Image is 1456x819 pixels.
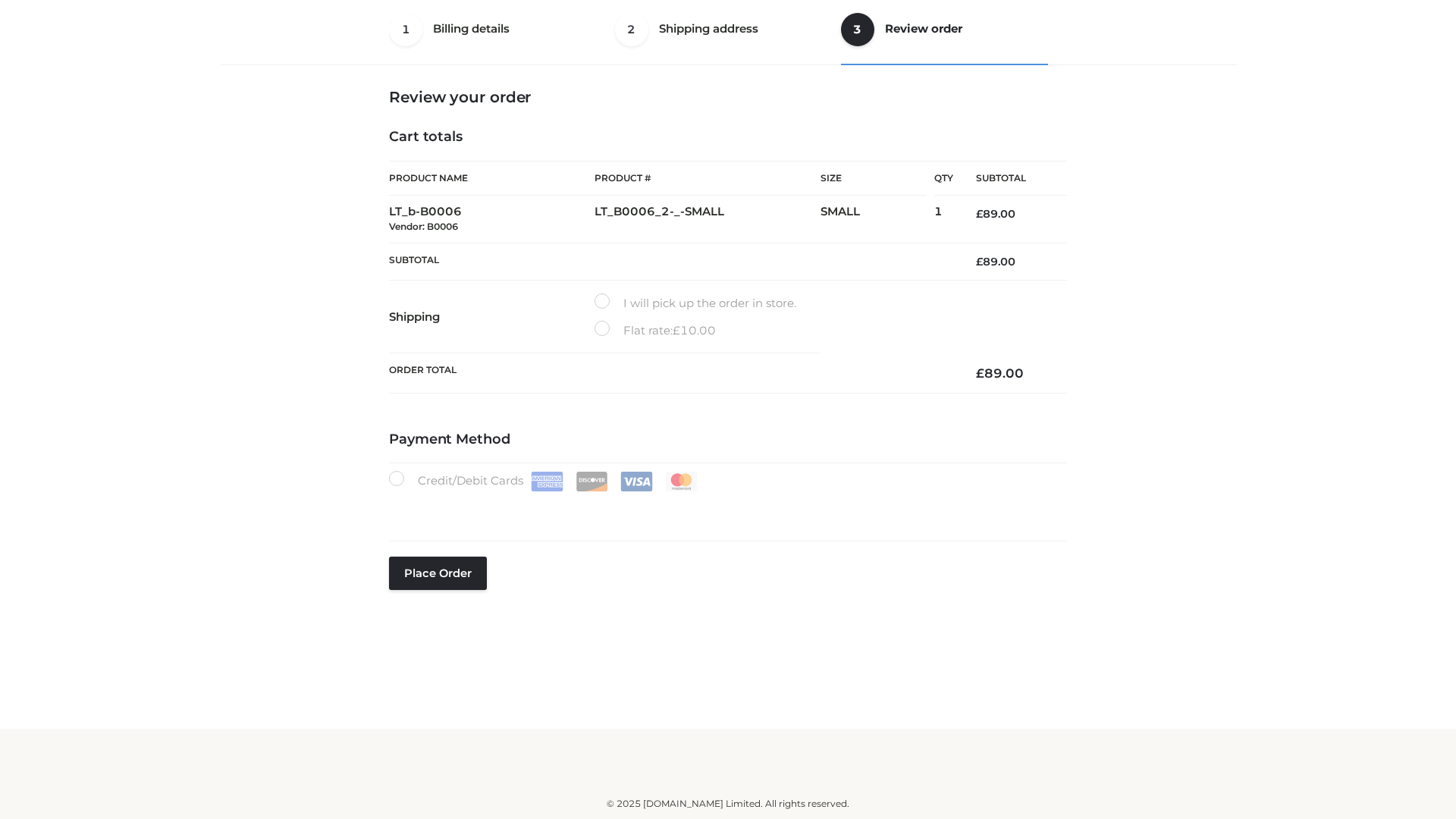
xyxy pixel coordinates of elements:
[389,431,1067,448] h4: Payment Method
[595,196,821,243] td: LT_B0006_2-_-SMALL
[389,353,953,394] th: Order Total
[389,221,458,232] small: Vendor: B0006
[389,88,1067,106] h3: Review your order
[976,366,984,381] span: £
[576,472,608,491] img: Discover
[389,281,595,353] th: Shipping
[976,255,983,268] span: £
[821,196,934,243] td: SMALL
[953,162,1067,196] th: Subtotal
[934,196,953,243] td: 1
[389,471,699,491] label: Credit/Debit Cards
[531,472,563,491] img: Amex
[389,129,1067,146] h4: Cart totals
[595,321,716,340] label: Flat rate:
[976,207,983,221] span: £
[389,557,487,590] button: Place order
[595,293,796,313] label: I will pick up the order in store.
[665,472,698,491] img: Mastercard
[673,323,680,337] span: £
[389,196,595,243] td: LT_b-B0006
[225,796,1231,811] div: © 2025 [DOMAIN_NAME] Limited. All rights reserved.
[389,243,953,280] th: Subtotal
[976,255,1015,268] bdi: 89.00
[620,472,653,491] img: Visa
[673,323,716,337] bdi: 10.00
[821,162,927,196] th: Size
[934,161,953,196] th: Qty
[976,366,1024,381] bdi: 89.00
[976,207,1015,221] bdi: 89.00
[398,499,1058,516] iframe: Secure card payment input frame
[595,161,821,196] th: Product #
[389,161,595,196] th: Product Name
